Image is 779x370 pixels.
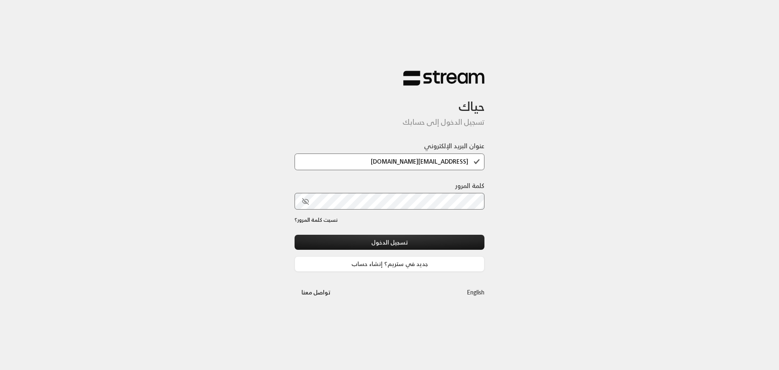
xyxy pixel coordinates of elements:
a: نسيت كلمة المرور؟ [295,216,338,224]
button: تواصل معنا [295,285,337,300]
h5: تسجيل الدخول إلى حسابك [295,118,484,127]
img: Stream Logo [403,70,484,86]
h3: حياك [295,86,484,114]
input: اكتب بريدك الإلكتروني هنا [295,154,484,170]
button: تسجيل الدخول [295,235,484,250]
a: English [467,285,484,300]
button: toggle password visibility [299,195,312,208]
a: تواصل معنا [295,287,337,297]
label: كلمة المرور [455,181,484,190]
a: جديد في ستريم؟ إنشاء حساب [295,256,484,271]
label: عنوان البريد الإلكتروني [424,141,484,151]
